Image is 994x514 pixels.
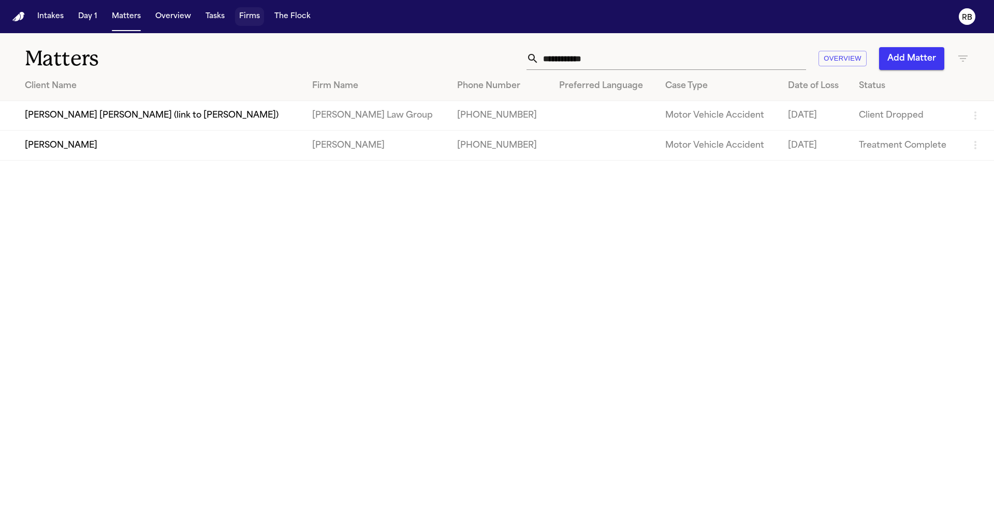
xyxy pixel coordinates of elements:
[780,131,851,160] td: [DATE]
[74,7,101,26] button: Day 1
[788,80,843,92] div: Date of Loss
[270,7,315,26] button: The Flock
[25,80,296,92] div: Client Name
[657,101,779,131] td: Motor Vehicle Accident
[818,51,867,67] button: Overview
[25,46,300,72] h1: Matters
[304,101,449,131] td: [PERSON_NAME] Law Group
[12,12,25,22] img: Finch Logo
[108,7,145,26] button: Matters
[33,7,68,26] button: Intakes
[449,131,551,160] td: [PHONE_NUMBER]
[851,131,961,160] td: Treatment Complete
[657,131,779,160] td: Motor Vehicle Accident
[962,14,972,21] text: RB
[449,101,551,131] td: [PHONE_NUMBER]
[879,47,944,70] button: Add Matter
[12,12,25,22] a: Home
[304,131,449,160] td: [PERSON_NAME]
[780,101,851,131] td: [DATE]
[235,7,264,26] button: Firms
[312,80,441,92] div: Firm Name
[559,80,649,92] div: Preferred Language
[457,80,543,92] div: Phone Number
[201,7,229,26] button: Tasks
[665,80,771,92] div: Case Type
[851,101,961,131] td: Client Dropped
[151,7,195,26] button: Overview
[859,80,953,92] div: Status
